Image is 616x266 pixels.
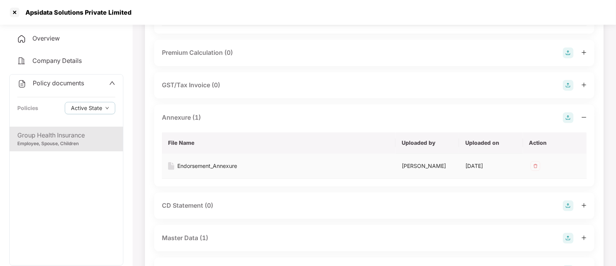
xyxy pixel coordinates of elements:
[563,80,574,91] img: svg+xml;base64,PHN2ZyB4bWxucz0iaHR0cDovL3d3dy53My5vcmcvMjAwMC9zdmciIHdpZHRoPSIyOCIgaGVpZ2h0PSIyOC...
[162,80,220,90] div: GST/Tax Invoice (0)
[563,233,574,244] img: svg+xml;base64,PHN2ZyB4bWxucz0iaHR0cDovL3d3dy53My5vcmcvMjAwMC9zdmciIHdpZHRoPSIyOCIgaGVpZ2h0PSIyOC...
[65,102,115,114] button: Active Statedown
[17,56,26,66] img: svg+xml;base64,PHN2ZyB4bWxucz0iaHR0cDovL3d3dy53My5vcmcvMjAwMC9zdmciIHdpZHRoPSIyNCIgaGVpZ2h0PSIyNC...
[17,140,115,147] div: Employee, Spouse, Children
[105,106,109,110] span: down
[162,113,201,122] div: Annexure (1)
[32,57,82,64] span: Company Details
[523,132,587,154] th: Action
[162,233,208,243] div: Master Data (1)
[563,47,574,58] img: svg+xml;base64,PHN2ZyB4bWxucz0iaHR0cDovL3d3dy53My5vcmcvMjAwMC9zdmciIHdpZHRoPSIyOCIgaGVpZ2h0PSIyOC...
[396,132,459,154] th: Uploaded by
[162,132,396,154] th: File Name
[402,162,453,170] div: [PERSON_NAME]
[459,132,523,154] th: Uploaded on
[563,200,574,211] img: svg+xml;base64,PHN2ZyB4bWxucz0iaHR0cDovL3d3dy53My5vcmcvMjAwMC9zdmciIHdpZHRoPSIyOCIgaGVpZ2h0PSIyOC...
[162,201,213,210] div: CD Statement (0)
[32,34,60,42] span: Overview
[17,79,27,88] img: svg+xml;base64,PHN2ZyB4bWxucz0iaHR0cDovL3d3dy53My5vcmcvMjAwMC9zdmciIHdpZHRoPSIyNCIgaGVpZ2h0PSIyNC...
[168,162,174,170] img: svg+xml;base64,PHN2ZyB4bWxucz0iaHR0cDovL3d3dy53My5vcmcvMjAwMC9zdmciIHdpZHRoPSIxNiIgaGVpZ2h0PSIyMC...
[162,48,233,58] div: Premium Calculation (0)
[581,203,587,208] span: plus
[581,50,587,55] span: plus
[581,115,587,120] span: minus
[21,8,131,16] div: Apsidata Solutions Private Limited
[581,82,587,88] span: plus
[33,79,84,87] span: Policy documents
[71,104,102,112] span: Active State
[17,34,26,44] img: svg+xml;base64,PHN2ZyB4bWxucz0iaHR0cDovL3d3dy53My5vcmcvMjAwMC9zdmciIHdpZHRoPSIyNCIgaGVpZ2h0PSIyNC...
[529,160,542,172] img: svg+xml;base64,PHN2ZyB4bWxucz0iaHR0cDovL3d3dy53My5vcmcvMjAwMC9zdmciIHdpZHRoPSIzMiIgaGVpZ2h0PSIzMi...
[465,162,517,170] div: [DATE]
[17,104,38,112] div: Policies
[17,130,115,140] div: Group Health Insurance
[581,235,587,241] span: plus
[177,162,237,170] div: Endorsement_Annexure
[563,112,574,123] img: svg+xml;base64,PHN2ZyB4bWxucz0iaHR0cDovL3d3dy53My5vcmcvMjAwMC9zdmciIHdpZHRoPSIyOCIgaGVpZ2h0PSIyOC...
[109,80,115,86] span: up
